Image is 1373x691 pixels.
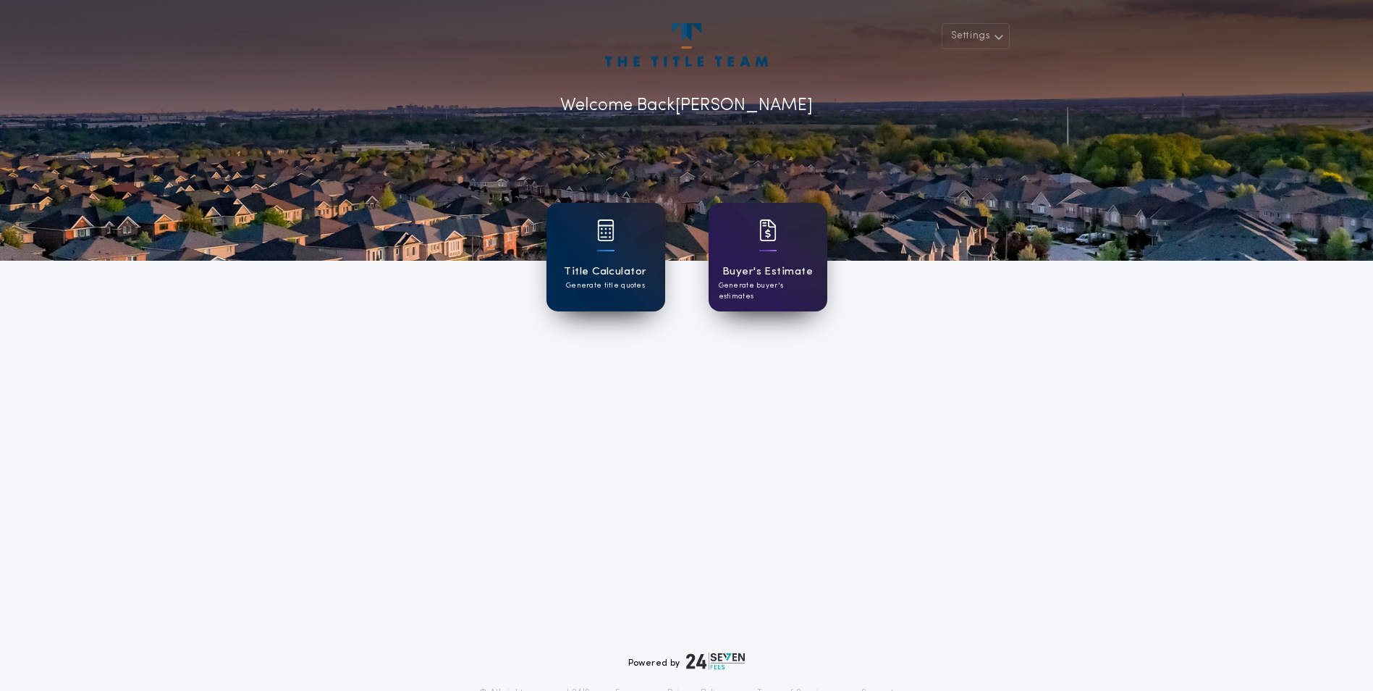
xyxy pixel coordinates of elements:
img: card icon [597,219,614,241]
a: card iconBuyer's EstimateGenerate buyer's estimates [709,203,827,311]
h1: Buyer's Estimate [722,264,813,280]
p: Welcome Back [PERSON_NAME] [560,93,813,119]
img: logo [686,653,745,670]
p: Generate buyer's estimates [719,280,817,302]
button: Settings [942,23,1010,49]
div: Powered by [628,653,745,670]
h1: Title Calculator [564,264,646,280]
img: account-logo [605,23,767,67]
p: Generate title quotes [566,280,645,291]
a: card iconTitle CalculatorGenerate title quotes [546,203,665,311]
img: card icon [759,219,777,241]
